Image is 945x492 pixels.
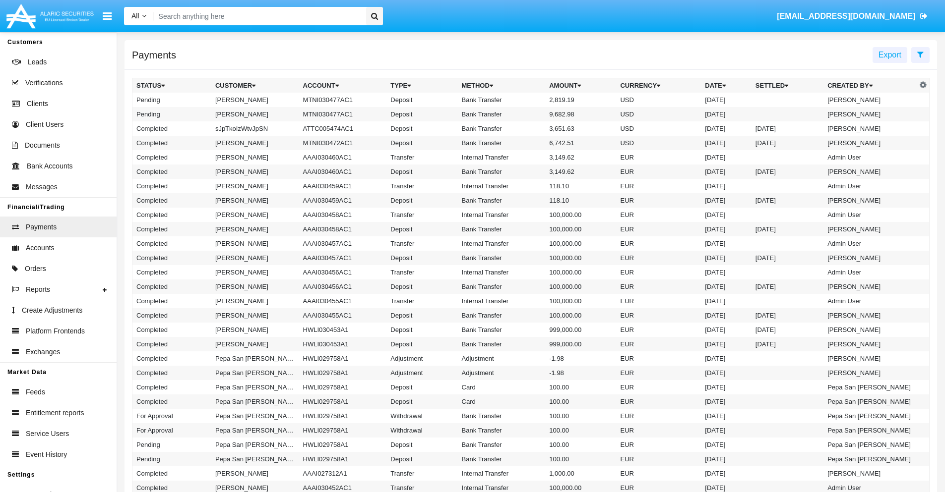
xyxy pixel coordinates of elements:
[823,121,917,136] td: [PERSON_NAME]
[701,409,752,423] td: [DATE]
[211,107,299,121] td: [PERSON_NAME]
[124,11,154,21] a: All
[616,323,701,337] td: EUR
[752,251,823,265] td: [DATE]
[823,93,917,107] td: [PERSON_NAME]
[701,150,752,164] td: [DATE]
[616,251,701,265] td: EUR
[211,351,299,366] td: Pepa San [PERSON_NAME]
[458,423,546,437] td: Bank Transfer
[752,222,823,236] td: [DATE]
[823,409,917,423] td: Pepa San [PERSON_NAME]
[299,366,387,380] td: HWLI029758A1
[132,294,211,308] td: Completed
[211,193,299,208] td: [PERSON_NAME]
[616,236,701,251] td: EUR
[701,380,752,394] td: [DATE]
[823,107,917,121] td: [PERSON_NAME]
[211,164,299,179] td: [PERSON_NAME]
[132,423,211,437] td: For Approval
[545,107,616,121] td: 9,682.98
[25,264,46,274] span: Orders
[458,409,546,423] td: Bank Transfer
[752,193,823,208] td: [DATE]
[545,121,616,136] td: 3,651.63
[386,136,457,150] td: Deposit
[386,164,457,179] td: Deposit
[386,251,457,265] td: Deposit
[132,265,211,279] td: Completed
[823,437,917,452] td: Pepa San [PERSON_NAME]
[386,452,457,466] td: Deposit
[132,279,211,294] td: Completed
[132,323,211,337] td: Completed
[458,236,546,251] td: Internal Transfer
[132,222,211,236] td: Completed
[299,394,387,409] td: HWLI029758A1
[616,294,701,308] td: EUR
[132,93,211,107] td: Pending
[386,236,457,251] td: Transfer
[458,437,546,452] td: Bank Transfer
[752,279,823,294] td: [DATE]
[299,380,387,394] td: HWLI029758A1
[211,366,299,380] td: Pepa San [PERSON_NAME]
[211,423,299,437] td: Pepa San [PERSON_NAME]
[458,208,546,222] td: Internal Transfer
[299,193,387,208] td: AAAI030459AC1
[386,337,457,351] td: Deposit
[616,121,701,136] td: USD
[458,452,546,466] td: Bank Transfer
[211,409,299,423] td: Pepa San [PERSON_NAME]
[299,78,387,93] th: Account
[132,179,211,193] td: Completed
[823,380,917,394] td: Pepa San [PERSON_NAME]
[299,136,387,150] td: MTNI030472AC1
[701,294,752,308] td: [DATE]
[299,409,387,423] td: HWLI029758A1
[616,150,701,164] td: EUR
[545,351,616,366] td: -1.98
[386,380,457,394] td: Deposit
[616,78,701,93] th: Currency
[211,179,299,193] td: [PERSON_NAME]
[211,121,299,136] td: sJpTkoIzWtvJpSN
[458,351,546,366] td: Adjustment
[545,366,616,380] td: -1.98
[823,308,917,323] td: [PERSON_NAME]
[823,423,917,437] td: Pepa San [PERSON_NAME]
[5,1,95,31] img: Logo image
[752,78,823,93] th: Settled
[458,308,546,323] td: Bank Transfer
[616,136,701,150] td: USD
[299,93,387,107] td: MTNI030477AC1
[211,265,299,279] td: [PERSON_NAME]
[616,193,701,208] td: EUR
[299,179,387,193] td: AAAI030459AC1
[545,208,616,222] td: 100,000.00
[28,57,47,67] span: Leads
[701,208,752,222] td: [DATE]
[545,236,616,251] td: 100,000.00
[26,243,55,253] span: Accounts
[458,93,546,107] td: Bank Transfer
[132,164,211,179] td: Completed
[132,380,211,394] td: Completed
[458,107,546,121] td: Bank Transfer
[616,308,701,323] td: EUR
[299,107,387,121] td: MTNI030477AC1
[27,161,73,171] span: Bank Accounts
[545,380,616,394] td: 100.00
[132,121,211,136] td: Completed
[616,351,701,366] td: EUR
[386,394,457,409] td: Deposit
[299,308,387,323] td: AAAI030455AC1
[823,337,917,351] td: [PERSON_NAME]
[458,150,546,164] td: Internal Transfer
[211,466,299,481] td: [PERSON_NAME]
[545,150,616,164] td: 3,149.62
[616,466,701,481] td: EUR
[299,208,387,222] td: AAAI030458AC1
[211,236,299,251] td: [PERSON_NAME]
[26,326,85,336] span: Platform Frontends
